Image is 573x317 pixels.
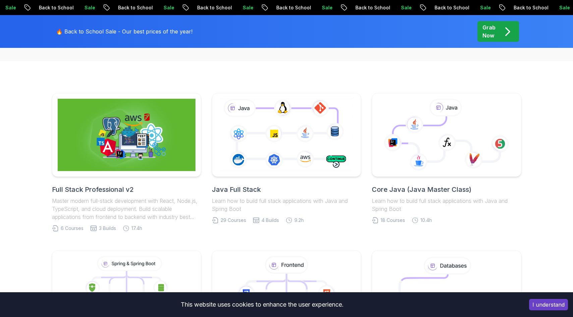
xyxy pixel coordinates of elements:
span: 17.4h [131,225,142,232]
span: 18 Courses [381,217,405,224]
h2: Java Full Stack [212,185,361,194]
a: Full Stack Professional v2Full Stack Professional v2Master modern full-stack development with Rea... [52,93,201,232]
h2: Core Java (Java Master Class) [372,185,521,194]
span: 3 Builds [99,225,116,232]
a: Java Full StackLearn how to build full stack applications with Java and Spring Boot29 Courses4 Bu... [212,93,361,224]
p: Back to School [112,4,158,11]
p: Back to School [191,4,237,11]
span: 10.4h [420,217,432,224]
span: 6 Courses [61,225,83,232]
span: 29 Courses [221,217,246,224]
p: Back to School [429,4,474,11]
p: Learn how to build full stack applications with Java and Spring Boot [372,197,521,213]
p: Back to School [350,4,395,11]
p: Sale [474,4,496,11]
h2: Full Stack Professional v2 [52,185,201,194]
p: Back to School [508,4,554,11]
p: Sale [79,4,100,11]
p: Sale [158,4,179,11]
button: Accept cookies [529,299,568,310]
p: Sale [395,4,417,11]
div: This website uses cookies to enhance the user experience. [5,297,519,312]
p: Sale [237,4,259,11]
p: 🔥 Back to School Sale - Our best prices of the year! [56,27,192,35]
p: Learn how to build full stack applications with Java and Spring Boot [212,197,361,213]
img: Full Stack Professional v2 [58,99,195,171]
a: Core Java (Java Master Class)Learn how to build full stack applications with Java and Spring Boot... [372,93,521,224]
span: 9.2h [294,217,304,224]
p: Sale [316,4,338,11]
p: Back to School [33,4,79,11]
p: Master modern full-stack development with React, Node.js, TypeScript, and cloud deployment. Build... [52,197,201,221]
p: Back to School [271,4,316,11]
span: 4 Builds [262,217,279,224]
p: Grab Now [482,23,496,39]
